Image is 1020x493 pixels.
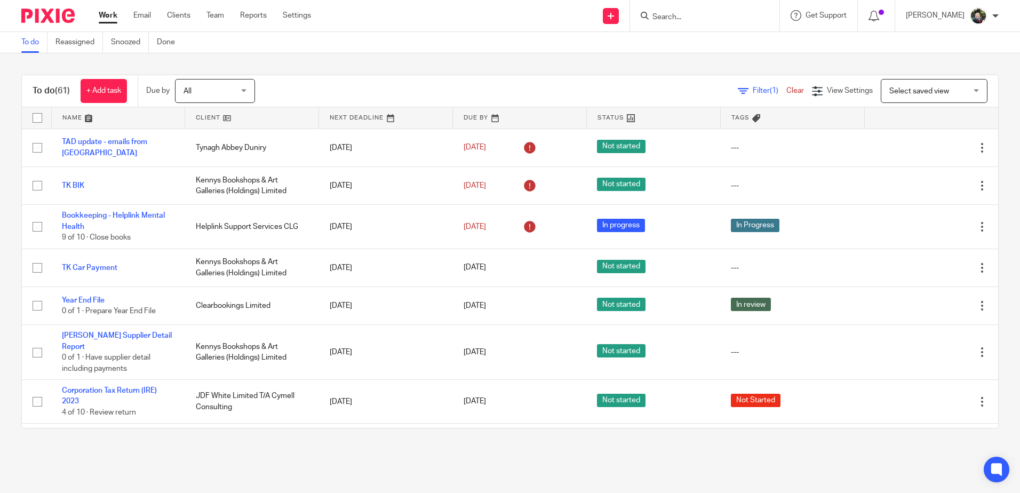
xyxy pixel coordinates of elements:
[99,10,117,21] a: Work
[184,88,192,95] span: All
[731,115,750,121] span: Tags
[62,387,157,405] a: Corporation Tax Return (IRE) 2023
[731,142,854,153] div: ---
[62,212,165,230] a: Bookkeeping - Helplink Mental Health
[827,87,873,94] span: View Settings
[111,32,149,53] a: Snoozed
[240,10,267,21] a: Reports
[464,223,486,230] span: [DATE]
[731,347,854,357] div: ---
[906,10,965,21] p: [PERSON_NAME]
[81,79,127,103] a: + Add task
[55,32,103,53] a: Reassigned
[62,138,147,156] a: TAD update - emails from [GEOGRAPHIC_DATA]
[731,263,854,273] div: ---
[62,307,156,315] span: 0 of 1 · Prepare Year End File
[597,140,646,153] span: Not started
[731,298,771,311] span: In review
[786,87,804,94] a: Clear
[464,302,486,309] span: [DATE]
[464,398,486,405] span: [DATE]
[770,87,778,94] span: (1)
[62,409,136,416] span: 4 of 10 · Review return
[806,12,847,19] span: Get Support
[62,234,131,241] span: 9 of 10 · Close books
[319,166,453,204] td: [DATE]
[889,88,949,95] span: Select saved view
[464,348,486,356] span: [DATE]
[185,205,319,249] td: Helplink Support Services CLG
[731,394,780,407] span: Not Started
[319,287,453,324] td: [DATE]
[319,129,453,166] td: [DATE]
[319,249,453,287] td: [DATE]
[62,297,105,304] a: Year End File
[33,85,70,97] h1: To do
[185,129,319,166] td: Tynagh Abbey Duniry
[319,205,453,249] td: [DATE]
[185,287,319,324] td: Clearbookings Limited
[185,380,319,424] td: JDF White Limited T/A Cymell Consulting
[185,166,319,204] td: Kennys Bookshops & Art Galleries (Holdings) Limited
[133,10,151,21] a: Email
[185,325,319,380] td: Kennys Bookshops & Art Galleries (Holdings) Limited
[319,380,453,424] td: [DATE]
[753,87,786,94] span: Filter
[62,332,172,350] a: [PERSON_NAME] Supplier Detail Report
[319,424,453,467] td: [DATE]
[731,219,779,232] span: In Progress
[597,344,646,357] span: Not started
[146,85,170,96] p: Due by
[464,182,486,189] span: [DATE]
[597,394,646,407] span: Not started
[597,219,645,232] span: In progress
[464,264,486,272] span: [DATE]
[55,86,70,95] span: (61)
[464,144,486,152] span: [DATE]
[597,260,646,273] span: Not started
[167,10,190,21] a: Clients
[319,325,453,380] td: [DATE]
[970,7,987,25] img: Jade.jpeg
[157,32,183,53] a: Done
[597,298,646,311] span: Not started
[185,249,319,287] td: Kennys Bookshops & Art Galleries (Holdings) Limited
[731,180,854,191] div: ---
[21,32,47,53] a: To do
[62,354,150,372] span: 0 of 1 · Have supplier detail including payments
[651,13,747,22] input: Search
[206,10,224,21] a: Team
[283,10,311,21] a: Settings
[185,424,319,467] td: Stellaris YC Limited
[597,178,646,191] span: Not started
[21,9,75,23] img: Pixie
[62,264,117,272] a: TK Car Payment
[62,182,84,189] a: TK BIK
